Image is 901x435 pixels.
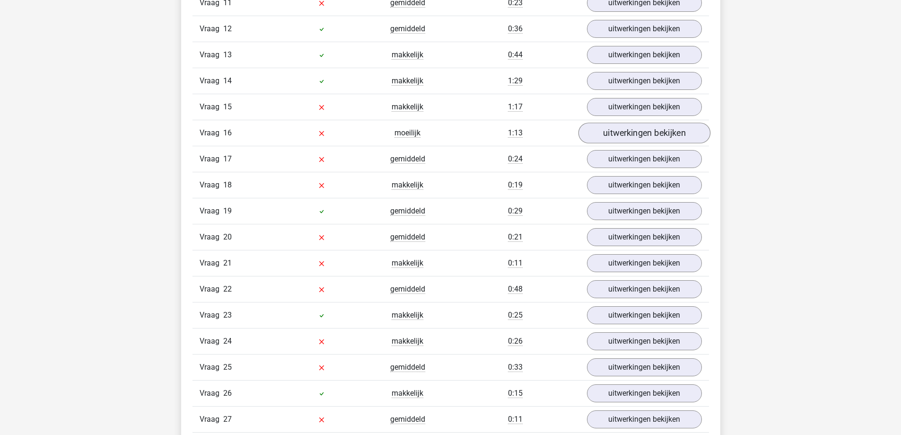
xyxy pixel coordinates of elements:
span: 13 [223,50,232,59]
a: uitwerkingen bekijken [587,254,702,272]
span: Vraag [200,284,223,295]
span: Vraag [200,179,223,191]
span: 20 [223,232,232,241]
span: makkelijk [392,258,423,268]
span: Vraag [200,101,223,113]
span: 0:36 [508,24,523,34]
a: uitwerkingen bekijken [587,332,702,350]
span: 0:48 [508,284,523,294]
span: 27 [223,415,232,424]
a: uitwerkingen bekijken [587,410,702,428]
span: 21 [223,258,232,267]
span: makkelijk [392,389,423,398]
a: uitwerkingen bekijken [578,123,710,144]
span: gemiddeld [390,232,425,242]
span: 0:21 [508,232,523,242]
span: Vraag [200,336,223,347]
span: 0:11 [508,258,523,268]
span: 1:17 [508,102,523,112]
span: makkelijk [392,50,423,60]
span: 0:44 [508,50,523,60]
span: makkelijk [392,76,423,86]
a: uitwerkingen bekijken [587,72,702,90]
span: gemiddeld [390,415,425,424]
span: 0:19 [508,180,523,190]
span: Vraag [200,23,223,35]
a: uitwerkingen bekijken [587,306,702,324]
span: 0:25 [508,311,523,320]
span: Vraag [200,153,223,165]
span: 0:26 [508,337,523,346]
a: uitwerkingen bekijken [587,98,702,116]
span: Vraag [200,414,223,425]
span: 24 [223,337,232,346]
span: 0:15 [508,389,523,398]
span: Vraag [200,231,223,243]
span: makkelijk [392,311,423,320]
span: 1:13 [508,128,523,138]
a: uitwerkingen bekijken [587,46,702,64]
span: Vraag [200,75,223,87]
a: uitwerkingen bekijken [587,176,702,194]
span: Vraag [200,49,223,61]
span: 18 [223,180,232,189]
span: gemiddeld [390,363,425,372]
span: 17 [223,154,232,163]
span: makkelijk [392,337,423,346]
span: Vraag [200,362,223,373]
span: Vraag [200,388,223,399]
span: 0:11 [508,415,523,424]
a: uitwerkingen bekijken [587,358,702,376]
a: uitwerkingen bekijken [587,228,702,246]
span: 1:29 [508,76,523,86]
span: gemiddeld [390,284,425,294]
span: 0:24 [508,154,523,164]
span: Vraag [200,127,223,139]
a: uitwerkingen bekijken [587,202,702,220]
span: 12 [223,24,232,33]
span: 0:29 [508,206,523,216]
span: 25 [223,363,232,372]
span: 0:33 [508,363,523,372]
span: Vraag [200,257,223,269]
span: Vraag [200,205,223,217]
span: 22 [223,284,232,293]
span: gemiddeld [390,206,425,216]
span: makkelijk [392,180,423,190]
span: 15 [223,102,232,111]
span: Vraag [200,310,223,321]
span: makkelijk [392,102,423,112]
span: 23 [223,311,232,320]
a: uitwerkingen bekijken [587,280,702,298]
span: gemiddeld [390,154,425,164]
span: 16 [223,128,232,137]
a: uitwerkingen bekijken [587,150,702,168]
span: 14 [223,76,232,85]
span: 19 [223,206,232,215]
span: moeilijk [394,128,420,138]
a: uitwerkingen bekijken [587,384,702,402]
span: 26 [223,389,232,398]
span: gemiddeld [390,24,425,34]
a: uitwerkingen bekijken [587,20,702,38]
